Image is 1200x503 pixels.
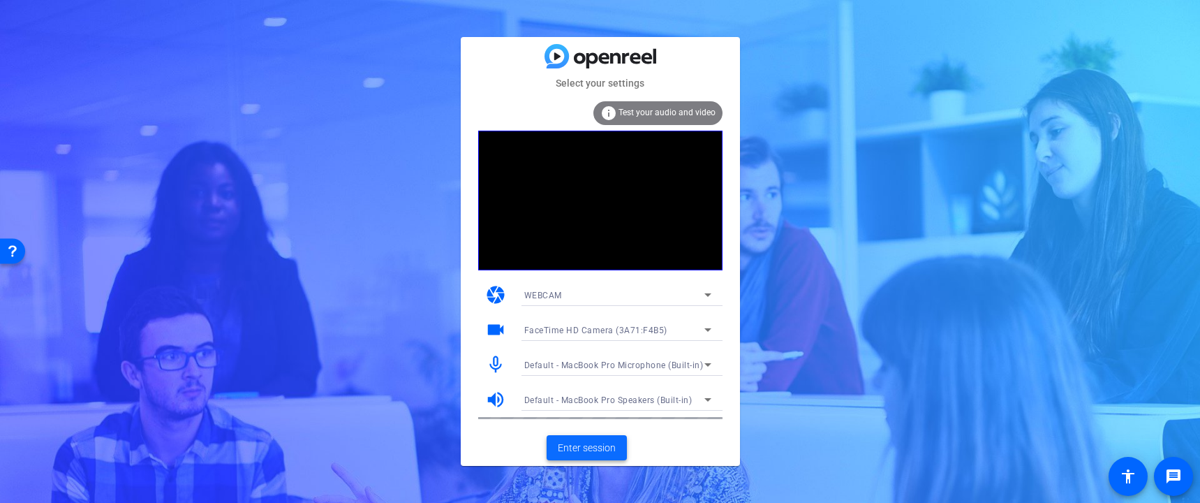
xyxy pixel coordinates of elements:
[547,435,627,460] button: Enter session
[1165,468,1182,485] mat-icon: message
[485,319,506,340] mat-icon: videocam
[485,284,506,305] mat-icon: camera
[524,360,704,370] span: Default - MacBook Pro Microphone (Built-in)
[485,354,506,375] mat-icon: mic_none
[618,108,716,117] span: Test your audio and video
[524,326,667,335] span: FaceTime HD Camera (3A71:F4B5)
[524,291,562,300] span: WEBCAM
[461,75,740,91] mat-card-subtitle: Select your settings
[524,395,692,405] span: Default - MacBook Pro Speakers (Built-in)
[1120,468,1136,485] mat-icon: accessibility
[558,441,616,455] span: Enter session
[600,105,617,122] mat-icon: info
[545,44,656,68] img: blue-gradient.svg
[485,389,506,410] mat-icon: volume_up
